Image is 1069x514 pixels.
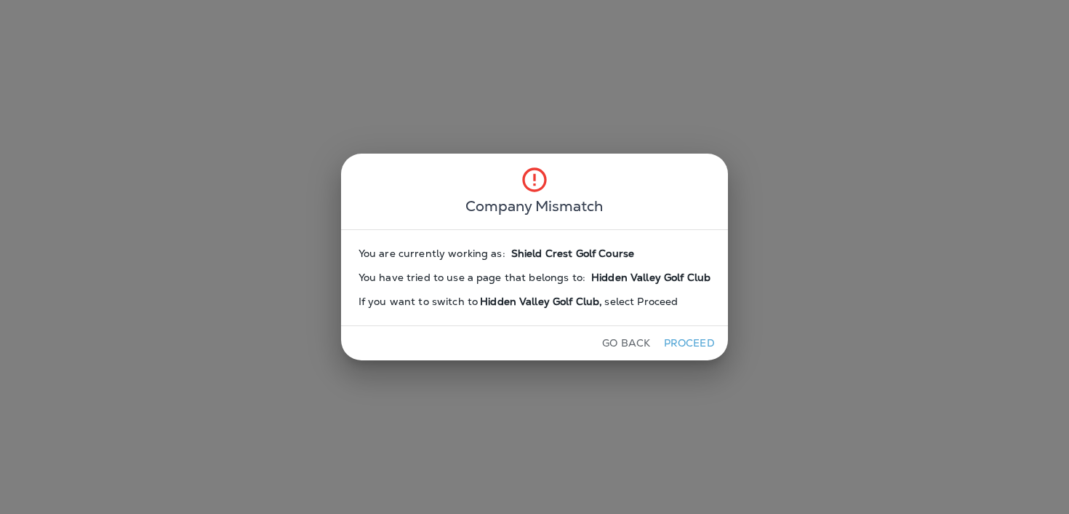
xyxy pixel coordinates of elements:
span: Hidden Valley Golf Club [591,272,710,284]
button: Proceed [662,332,716,355]
span: select Proceed [604,296,678,308]
span: You have tried to use a page that belongs to: [359,272,585,284]
button: Go Back [596,332,656,355]
span: Company Mismatch [465,194,603,218]
span: Shield Crest Golf Course [511,248,634,260]
span: You are currently working as: [359,248,505,260]
span: If you want to switch to [359,296,478,308]
span: Hidden Valley Golf Club , [478,296,604,308]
